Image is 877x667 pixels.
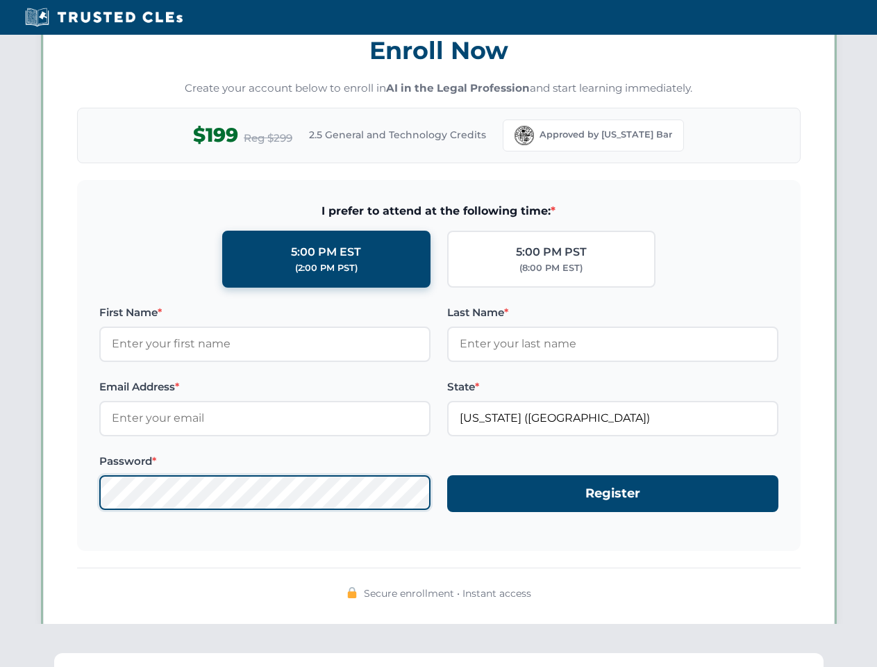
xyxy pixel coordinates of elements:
[295,261,358,275] div: (2:00 PM PST)
[386,81,530,94] strong: AI in the Legal Profession
[447,401,778,436] input: Florida (FL)
[447,475,778,512] button: Register
[291,243,361,261] div: 5:00 PM EST
[516,243,587,261] div: 5:00 PM PST
[21,7,187,28] img: Trusted CLEs
[77,81,801,97] p: Create your account below to enroll in and start learning immediately.
[447,327,778,361] input: Enter your last name
[309,127,486,142] span: 2.5 General and Technology Credits
[193,120,238,151] span: $199
[447,304,778,321] label: Last Name
[99,401,431,436] input: Enter your email
[244,130,292,147] span: Reg $299
[99,453,431,470] label: Password
[77,28,801,72] h3: Enroll Now
[99,327,431,361] input: Enter your first name
[515,126,534,145] img: Florida Bar
[447,379,778,395] label: State
[364,586,531,601] span: Secure enrollment • Instant access
[540,128,672,142] span: Approved by [US_STATE] Bar
[346,587,358,598] img: 🔒
[519,261,583,275] div: (8:00 PM EST)
[99,202,778,220] span: I prefer to attend at the following time:
[99,379,431,395] label: Email Address
[99,304,431,321] label: First Name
